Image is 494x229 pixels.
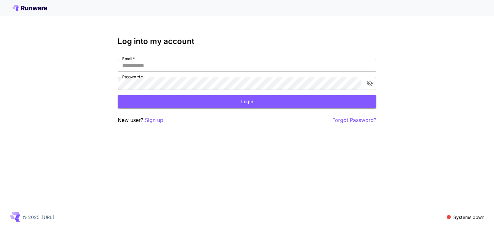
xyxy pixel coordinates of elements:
[332,116,376,124] button: Forgot Password?
[122,56,135,61] label: Email
[23,214,54,221] p: © 2025, [URL]
[453,214,484,221] p: Systems down
[118,37,376,46] h3: Log into my account
[145,116,163,124] button: Sign up
[122,74,143,80] label: Password
[118,95,376,108] button: Login
[364,78,376,89] button: toggle password visibility
[118,116,163,124] p: New user?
